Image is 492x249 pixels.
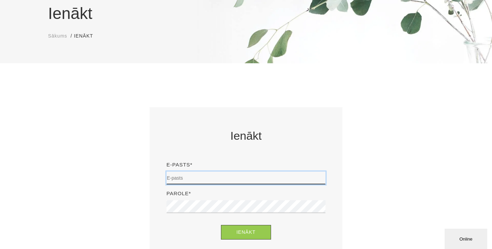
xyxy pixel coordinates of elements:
[221,225,271,240] button: Ienākt
[166,161,193,169] label: E-pasts*
[74,32,99,40] li: Ienākt
[48,1,444,26] h1: Ienākt
[445,227,489,249] iframe: chat widget
[48,33,67,39] span: Sākums
[48,32,67,40] a: Sākums
[166,189,191,198] label: Parole*
[166,172,326,184] input: E-pasts
[166,128,326,144] h2: Ienākt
